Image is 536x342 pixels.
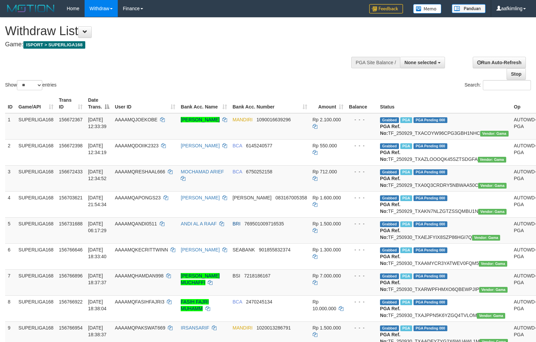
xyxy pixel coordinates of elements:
div: - - - [349,194,375,201]
label: Search: [465,80,531,90]
span: PGA Pending [414,117,447,123]
th: Bank Acc. Number: activate to sort column ascending [230,94,310,113]
span: PGA Pending [414,221,447,227]
span: 156766922 [59,299,83,304]
span: Grabbed [380,273,399,279]
td: SUPERLIGA168 [16,165,57,191]
span: Rp 1.300.000 [313,247,341,252]
span: 156672367 [59,117,83,122]
span: Rp 1.500.000 [313,325,341,331]
span: PGA Pending [414,169,447,175]
span: Rp 712.000 [313,169,337,174]
a: ANDI AL A RAAF [181,221,217,226]
span: Rp 2.100.000 [313,117,341,122]
span: 156731688 [59,221,83,226]
h4: Game: [5,41,351,48]
span: [DATE] 06:17:29 [88,221,107,233]
span: Marked by aafsoumeymey [400,299,412,305]
b: PGA Ref. No: [380,150,400,162]
span: Vendor URL: https://trx31.1velocity.biz [472,235,500,241]
span: [DATE] 18:33:40 [88,247,107,259]
a: [PERSON_NAME] [181,117,220,122]
td: 6 [5,243,16,269]
span: Copy 6750252158 to clipboard [246,169,272,174]
span: [DATE] 18:38:37 [88,325,107,337]
span: Vendor URL: https://trx31.1velocity.biz [478,157,506,163]
td: TF_250930_TXAAMYCR3YATWEV0FQM5 [377,243,511,269]
a: MOCHAMAD ARIEF [181,169,224,174]
td: TF_250930_TXAEJFYIX8SZP86HGI7Q [377,217,511,243]
span: 156766646 [59,247,83,252]
td: SUPERLIGA168 [16,139,57,165]
th: ID [5,94,16,113]
span: Marked by aafsengchandara [400,117,412,123]
div: - - - [349,220,375,227]
span: Marked by aafromsomean [400,221,412,227]
span: 156766896 [59,273,83,278]
span: MANDIRI [232,117,252,122]
td: TF_250930_TXARWPFHMXO6QBEWPJIP [377,269,511,295]
span: Grabbed [380,143,399,149]
td: 4 [5,191,16,217]
span: Grabbed [380,117,399,123]
span: Vendor URL: https://trx31.1velocity.biz [478,209,507,215]
span: None selected [404,60,437,65]
span: BRI [232,221,240,226]
span: [DATE] 21:54:34 [88,195,107,207]
div: PGA Site Balance / [351,57,400,68]
span: Vendor URL: https://trx31.1velocity.biz [477,313,505,319]
th: Game/API: activate to sort column ascending [16,94,57,113]
a: IRSANSARIF [181,325,209,331]
span: 156672433 [59,169,83,174]
span: AAAAMQAPONGS23 [115,195,160,200]
th: User ID: activate to sort column ascending [112,94,178,113]
span: AAAAMQJOEKOBE [115,117,157,122]
div: - - - [349,168,375,175]
span: PGA Pending [414,299,447,305]
span: Marked by aafsengchandara [400,273,412,279]
select: Showentries [17,80,42,90]
span: Vendor URL: https://trx31.1velocity.biz [480,131,509,137]
span: Marked by aafchhiseyha [400,195,412,201]
span: Grabbed [380,325,399,331]
span: SEABANK [232,247,255,252]
span: MANDIRI [232,325,252,331]
img: Button%20Memo.svg [413,4,442,14]
span: [DATE] 12:33:39 [88,117,107,129]
span: 156766954 [59,325,83,331]
span: Copy 769501009716535 to clipboard [244,221,284,226]
button: None selected [400,57,445,68]
th: Date Trans.: activate to sort column descending [85,94,112,113]
td: 8 [5,295,16,321]
span: PGA Pending [414,143,447,149]
span: [DATE] 12:34:52 [88,169,107,181]
input: Search: [483,80,531,90]
span: Vendor URL: https://trx31.1velocity.biz [479,261,507,267]
b: PGA Ref. No: [380,176,400,188]
b: PGA Ref. No: [380,280,400,292]
span: Copy 2470245134 to clipboard [246,299,272,304]
label: Show entries [5,80,57,90]
span: AAAAMQFASIHFAJRI3 [115,299,164,304]
td: TF_250929_TXAZLOOOQK45SZTSDGFA [377,139,511,165]
h1: Withdraw List [5,24,351,38]
td: SUPERLIGA168 [16,217,57,243]
b: PGA Ref. No: [380,228,400,240]
a: [PERSON_NAME] [181,247,220,252]
span: AAAAMQPAKSWAT669 [115,325,165,331]
span: AAAAMQRESHAAL666 [115,169,165,174]
span: BSI [232,273,240,278]
span: Marked by aafsoycanthlai [400,169,412,175]
a: [PERSON_NAME] [181,143,220,148]
span: Marked by aafsengchandara [400,325,412,331]
span: Grabbed [380,169,399,175]
b: PGA Ref. No: [380,254,400,266]
a: Stop [507,68,526,80]
span: AAAAMQDOIIK2323 [115,143,158,148]
div: - - - [349,116,375,123]
span: Rp 1.500.000 [313,221,341,226]
span: 156672398 [59,143,83,148]
div: - - - [349,324,375,331]
div: - - - [349,298,375,305]
span: Vendor URL: https://trx31.1velocity.biz [478,183,507,189]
